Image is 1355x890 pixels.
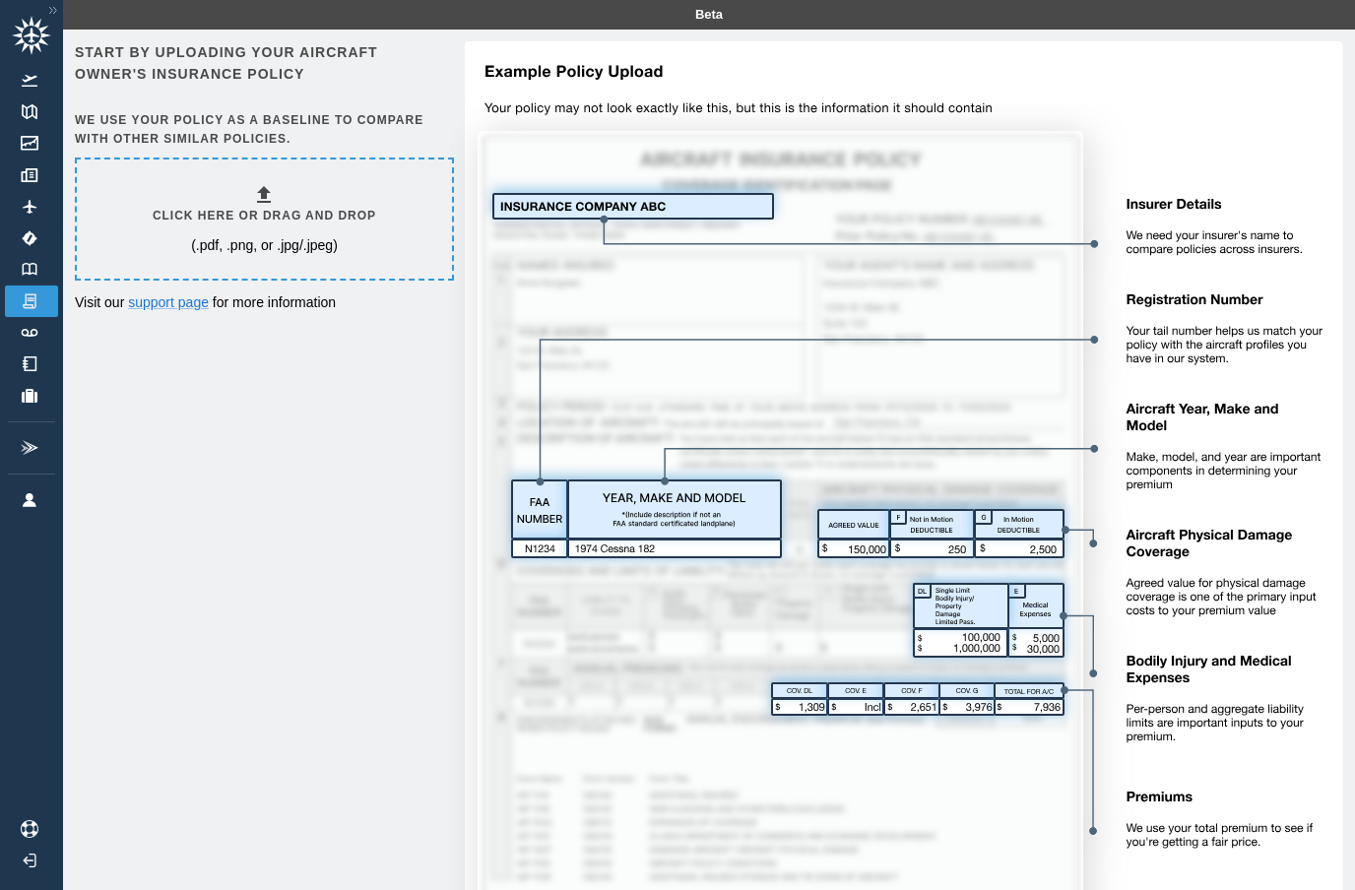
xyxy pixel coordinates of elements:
p: Visit our for more information [75,292,450,312]
h6: Start by uploading your aircraft owner's insurance policy [75,41,450,86]
h6: We use your policy as a baseline to compare with other similar policies. [75,111,450,149]
h6: Click here or drag and drop [153,207,376,225]
a: support page [128,294,209,310]
p: (.pdf, .png, or .jpg/.jpeg) [191,235,338,255]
